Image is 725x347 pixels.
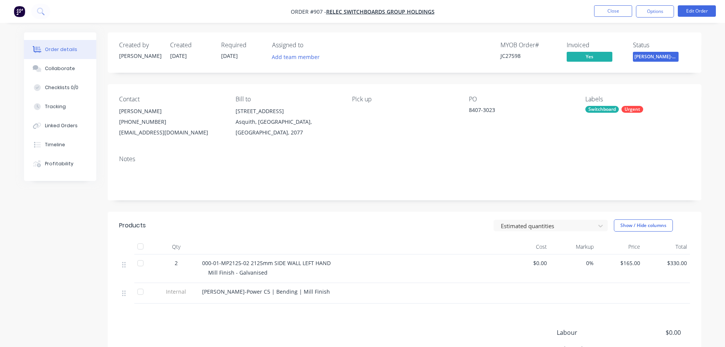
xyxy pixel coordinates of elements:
[352,96,456,103] div: Pick up
[170,52,187,59] span: [DATE]
[500,52,558,60] div: JC27598
[119,106,223,117] div: [PERSON_NAME]
[469,106,564,117] div: 8407-3023
[45,65,75,72] div: Collaborate
[636,5,674,18] button: Options
[24,135,96,154] button: Timeline
[202,259,331,267] span: 000-01-MP2125-02 2125mm SIDE WALL LEFT HAND
[45,122,78,129] div: Linked Orders
[469,96,573,103] div: PO
[236,106,340,138] div: [STREET_ADDRESS]Asquith, [GEOGRAPHIC_DATA], [GEOGRAPHIC_DATA], 2077
[585,106,619,113] div: Switchboard
[268,52,323,62] button: Add team member
[507,259,547,267] span: $0.00
[119,117,223,127] div: [PHONE_NUMBER]
[24,97,96,116] button: Tracking
[236,96,340,103] div: Bill to
[236,117,340,138] div: Asquith, [GEOGRAPHIC_DATA], [GEOGRAPHIC_DATA], 2077
[504,239,550,254] div: Cost
[156,288,196,296] span: Internal
[646,259,687,267] span: $330.00
[24,40,96,59] button: Order details
[221,42,263,49] div: Required
[24,59,96,78] button: Collaborate
[272,52,324,62] button: Add team member
[119,155,690,163] div: Notes
[24,78,96,97] button: Checklists 0/0
[621,106,643,113] div: Urgent
[594,5,632,17] button: Close
[291,8,326,15] span: Order #907 -
[624,328,680,337] span: $0.00
[45,46,77,53] div: Order details
[600,259,641,267] span: $165.00
[119,42,161,49] div: Created by
[45,84,78,91] div: Checklists 0/0
[24,154,96,173] button: Profitability
[553,259,594,267] span: 0%
[45,103,66,110] div: Tracking
[633,52,679,61] span: [PERSON_NAME]-Power C5
[24,116,96,135] button: Linked Orders
[633,42,690,49] div: Status
[14,6,25,17] img: Factory
[585,96,690,103] div: Labels
[221,52,238,59] span: [DATE]
[202,288,330,295] span: [PERSON_NAME]-Power C5 | Bending | Mill Finish
[272,42,348,49] div: Assigned to
[119,96,223,103] div: Contact
[678,5,716,17] button: Edit Order
[175,259,178,267] span: 2
[45,160,73,167] div: Profitability
[567,42,624,49] div: Invoiced
[614,219,673,232] button: Show / Hide columns
[643,239,690,254] div: Total
[236,106,340,117] div: [STREET_ADDRESS]
[119,127,223,138] div: [EMAIL_ADDRESS][DOMAIN_NAME]
[170,42,212,49] div: Created
[500,42,558,49] div: MYOB Order #
[45,141,65,148] div: Timeline
[208,269,268,276] span: Mill Finish - Galvanised
[153,239,199,254] div: Qty
[597,239,644,254] div: Price
[326,8,435,15] a: Relec Switchboards Group Holdings
[633,52,679,63] button: [PERSON_NAME]-Power C5
[550,239,597,254] div: Markup
[119,52,161,60] div: [PERSON_NAME]
[567,52,612,61] span: Yes
[119,106,223,138] div: [PERSON_NAME][PHONE_NUMBER][EMAIL_ADDRESS][DOMAIN_NAME]
[557,328,625,337] span: Labour
[119,221,146,230] div: Products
